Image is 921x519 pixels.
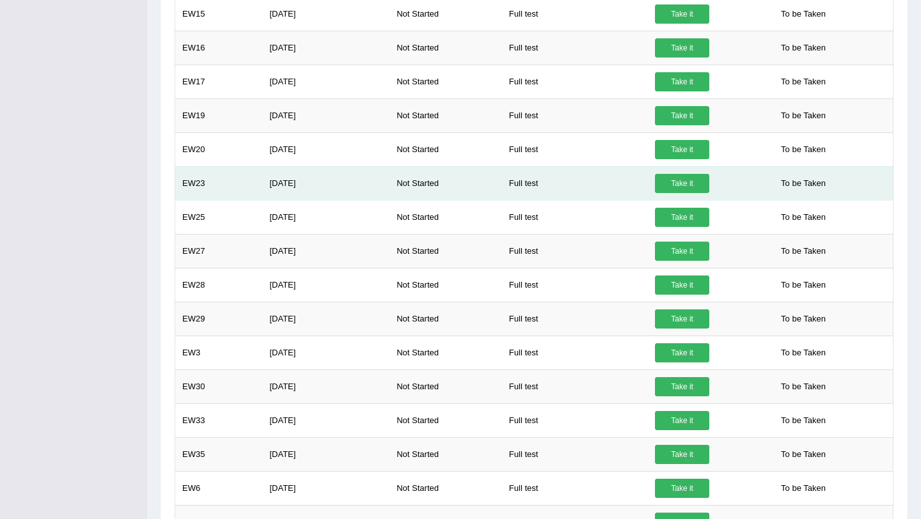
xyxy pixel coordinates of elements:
a: Take it [655,275,709,295]
a: Take it [655,4,709,24]
span: To be Taken [775,106,832,125]
a: Take it [655,72,709,91]
td: [DATE] [262,132,390,166]
span: To be Taken [775,343,832,362]
span: To be Taken [775,377,832,396]
td: Not Started [390,98,502,132]
td: Full test [502,437,648,471]
td: Full test [502,31,648,65]
td: Not Started [390,403,502,437]
td: [DATE] [262,336,390,369]
td: EW30 [175,369,263,403]
td: EW16 [175,31,263,65]
td: Not Started [390,369,502,403]
span: To be Taken [775,309,832,329]
td: [DATE] [262,302,390,336]
td: Full test [502,200,648,234]
a: Take it [655,242,709,261]
td: Not Started [390,166,502,200]
td: Full test [502,336,648,369]
td: [DATE] [262,166,390,200]
span: To be Taken [775,4,832,24]
td: Not Started [390,302,502,336]
td: EW28 [175,268,263,302]
td: Full test [502,403,648,437]
td: [DATE] [262,98,390,132]
td: [DATE] [262,31,390,65]
td: Not Started [390,31,502,65]
span: To be Taken [775,411,832,430]
td: EW27 [175,234,263,268]
td: EW20 [175,132,263,166]
td: Full test [502,369,648,403]
a: Take it [655,106,709,125]
span: To be Taken [775,72,832,91]
td: EW17 [175,65,263,98]
td: EW33 [175,403,263,437]
td: [DATE] [262,437,390,471]
td: Not Started [390,65,502,98]
a: Take it [655,309,709,329]
a: Take it [655,377,709,396]
td: [DATE] [262,234,390,268]
td: [DATE] [262,268,390,302]
a: Take it [655,411,709,430]
td: Full test [502,302,648,336]
td: [DATE] [262,403,390,437]
td: Not Started [390,437,502,471]
td: Not Started [390,471,502,505]
a: Take it [655,174,709,193]
span: To be Taken [775,242,832,261]
td: EW6 [175,471,263,505]
a: Take it [655,445,709,464]
td: Not Started [390,132,502,166]
td: [DATE] [262,200,390,234]
td: EW3 [175,336,263,369]
td: EW35 [175,437,263,471]
td: EW25 [175,200,263,234]
td: Full test [502,98,648,132]
a: Take it [655,140,709,159]
span: To be Taken [775,174,832,193]
a: Take it [655,343,709,362]
span: To be Taken [775,445,832,464]
td: EW29 [175,302,263,336]
td: Full test [502,471,648,505]
td: Full test [502,132,648,166]
td: EW19 [175,98,263,132]
td: EW23 [175,166,263,200]
td: [DATE] [262,369,390,403]
td: [DATE] [262,65,390,98]
td: Full test [502,234,648,268]
span: To be Taken [775,140,832,159]
td: Not Started [390,200,502,234]
td: [DATE] [262,471,390,505]
a: Take it [655,479,709,498]
span: To be Taken [775,208,832,227]
td: Full test [502,65,648,98]
td: Not Started [390,234,502,268]
span: To be Taken [775,479,832,498]
a: Take it [655,208,709,227]
span: To be Taken [775,38,832,58]
td: Full test [502,268,648,302]
td: Not Started [390,268,502,302]
td: Not Started [390,336,502,369]
a: Take it [655,38,709,58]
span: To be Taken [775,275,832,295]
td: Full test [502,166,648,200]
